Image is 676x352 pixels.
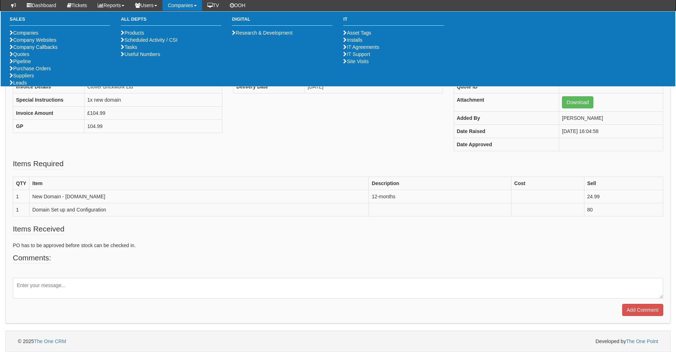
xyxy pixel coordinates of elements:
th: Item [29,177,369,190]
a: The One Point [626,338,658,344]
a: IT Agreements [343,44,379,50]
a: Scheduled Activity / CSI [121,37,177,43]
a: Company Callbacks [10,44,58,50]
h3: IT [343,17,444,26]
th: Special Instructions [13,93,84,107]
td: Domain Set up and Configuration [29,203,369,216]
legend: Comments: [13,252,51,264]
a: Suppliers [10,73,34,78]
td: Clover Brickwork Ltd [84,80,222,93]
a: Products [121,30,144,36]
th: Delivery Date [233,80,305,93]
a: Site Visits [343,58,368,64]
th: Quote ID [454,80,559,93]
a: Research & Development [232,30,293,36]
td: 1 [13,203,30,216]
th: GP [13,120,84,133]
td: New Domain - [DOMAIN_NAME] [29,190,369,203]
a: Useful Numbers [121,51,160,57]
a: Asset Tags [343,30,371,36]
span: Developed by [595,338,658,345]
th: Sell [584,177,663,190]
td: 1 [13,190,30,203]
th: Cost [511,177,584,190]
td: [DATE] 16:04:58 [559,125,663,138]
td: 1x new domain [84,93,222,107]
th: Date Raised [454,125,559,138]
td: [PERSON_NAME] [559,112,663,125]
td: [DATE] [305,80,443,93]
h3: Sales [10,17,110,26]
a: Pipeline [10,58,31,64]
a: The One CRM [34,338,66,344]
td: 24.99 [584,190,663,203]
td: £104.99 [84,107,222,120]
a: Download [562,96,593,108]
a: Quotes [10,51,29,57]
a: Purchase Orders [10,66,51,71]
legend: Items Received [13,224,64,235]
th: QTY [13,177,30,190]
th: Attachment [454,93,559,112]
span: © 2025 [18,338,66,344]
h3: All Depts [121,17,221,26]
p: PO has to be approved before stock can be checked in. [13,242,663,249]
th: Added By [454,112,559,125]
th: Invoice Details [13,80,84,93]
td: 80 [584,203,663,216]
th: Description [369,177,511,190]
a: Leads [10,80,27,86]
th: Invoice Amount [13,107,84,120]
td: 12-months [369,190,511,203]
input: Add Comment [622,304,663,316]
td: 104.99 [84,120,222,133]
a: Tasks [121,44,137,50]
a: Installs [343,37,362,43]
legend: Items Required [13,158,63,169]
a: Companies [10,30,38,36]
a: IT Support [343,51,370,57]
a: Company Websites [10,37,56,43]
h3: Digital [232,17,332,26]
th: Date Approved [454,138,559,151]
